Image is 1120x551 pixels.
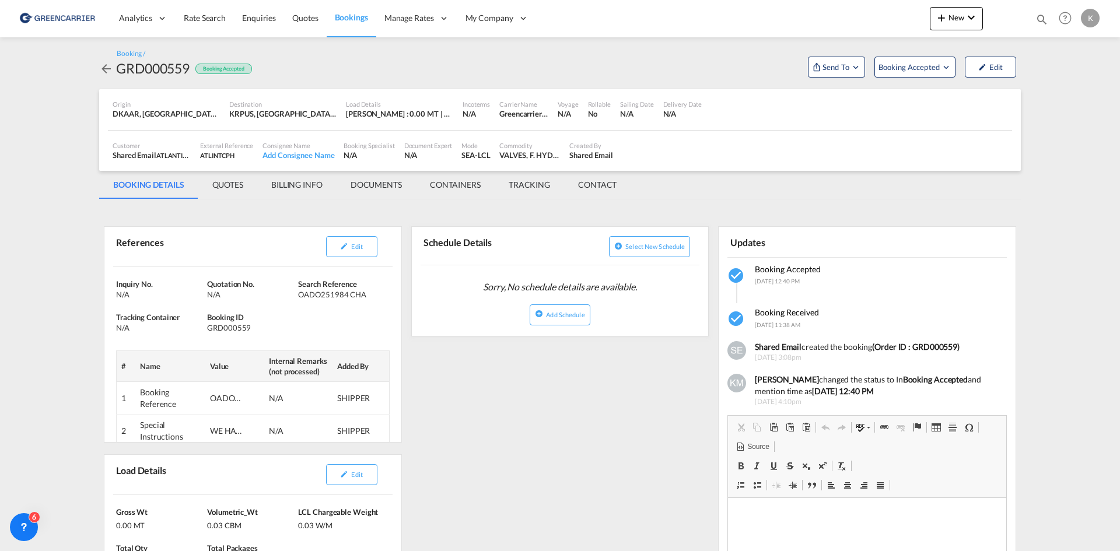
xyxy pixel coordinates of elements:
[116,313,180,322] span: Tracking Container
[964,10,978,24] md-icon: icon-chevron-down
[765,420,782,435] a: Paste (Ctrl+V)
[499,141,560,150] div: Commodity
[113,108,220,119] div: DKAAR, Aarhus, Denmark, Northern Europe, Europe
[609,236,690,257] button: icon-plus-circleSelect new schedule
[1055,8,1075,28] span: Help
[332,415,389,447] td: SHIPPER
[755,264,821,274] span: Booking Accepted
[116,59,190,78] div: GRD000559
[113,150,191,160] div: Shared Email
[264,350,332,381] th: Internal Remarks (not processed)
[812,386,874,396] b: [DATE] 12:40 PM
[346,108,453,119] div: [PERSON_NAME] : 0.00 MT | Volumetric Wt : 0.03 CBM | Chargeable Wt : 0.03 W/M
[935,13,978,22] span: New
[755,321,800,328] span: [DATE] 11:38 AM
[878,61,941,73] span: Booking Accepted
[620,100,654,108] div: Sailing Date
[727,231,864,252] div: Updates
[463,100,490,108] div: Incoterms
[292,13,318,23] span: Quotes
[135,350,205,381] th: Name
[499,100,548,108] div: Carrier Name
[269,425,304,437] div: N/A
[727,266,746,285] md-icon: icon-checkbox-marked-circle
[558,108,578,119] div: N/A
[198,171,257,199] md-tab-item: QUOTES
[461,150,490,160] div: SEA-LCL
[944,420,961,435] a: Insert Horizontal Line
[207,322,295,333] div: GRD000559
[821,61,850,73] span: Send To
[1035,13,1048,26] md-icon: icon-magnify
[466,12,513,24] span: My Company
[755,341,998,353] div: created the booking
[298,507,378,517] span: LCL Chargeable Weight
[663,108,702,119] div: N/A
[200,141,253,150] div: External Reference
[207,517,295,531] div: 0.03 CBM
[765,458,782,473] a: Underline (Ctrl+U)
[404,150,453,160] div: N/A
[384,12,434,24] span: Manage Rates
[344,150,394,160] div: N/A
[17,5,96,31] img: b0b18ec08afe11efb1d4932555f5f09d.png
[135,415,205,447] td: Special Instructions
[117,415,136,447] td: 2
[733,458,749,473] a: Bold (Ctrl+B)
[755,278,800,285] span: [DATE] 12:40 PM
[928,420,944,435] a: Table
[961,420,977,435] a: Insert Special Character
[798,420,814,435] a: Paste from Word
[727,374,746,392] img: +tyfMPAAAABklEQVQDABaPBaZru80IAAAAAElFTkSuQmCC
[207,313,244,322] span: Booking ID
[113,231,250,262] div: References
[298,289,386,300] div: OADO251984 CHA
[257,171,337,199] md-tab-item: BILLING INFO
[874,57,956,78] button: Open demo menu
[1081,9,1100,27] div: K
[463,108,476,119] div: N/A
[207,507,258,517] span: Volumetric_Wt
[814,458,831,473] a: Superscript
[614,242,622,250] md-icon: icon-plus-circle
[113,141,191,150] div: Customer
[749,458,765,473] a: Italic (Ctrl+I)
[461,141,490,150] div: Mode
[117,49,145,59] div: Booking /
[116,322,204,333] div: N/A
[207,289,295,300] div: N/A
[782,420,798,435] a: Paste as plain text (Ctrl+Shift+V)
[727,310,746,328] md-icon: icon-checkbox-marked-circle
[569,141,613,150] div: Created By
[99,171,631,199] md-pagination-wrapper: Use the left and right arrow keys to navigate between tabs
[351,471,362,478] span: Edit
[351,243,362,250] span: Edit
[298,279,356,289] span: Search Reference
[834,458,850,473] a: Remove Format
[262,141,334,150] div: Consignee Name
[116,507,148,517] span: Gross Wt
[99,171,198,199] md-tab-item: BOOKING DETAILS
[755,307,819,317] span: Booking Received
[210,392,245,404] div: OADO251984 CHA
[99,59,116,78] div: icon-arrow-left
[978,63,986,71] md-icon: icon-pencil
[733,478,749,493] a: Insert/Remove Numbered List
[839,478,856,493] a: Center
[530,304,590,325] button: icon-plus-circleAdd Schedule
[768,478,785,493] a: Decrease Indent
[853,420,873,435] a: Spell Check As You Type
[755,353,998,363] span: [DATE] 3:08pm
[346,100,453,108] div: Load Details
[416,171,495,199] md-tab-item: CONTAINERS
[558,100,578,108] div: Voyage
[116,279,153,289] span: Inquiry No.
[340,242,348,250] md-icon: icon-pencil
[332,382,389,415] td: SHIPPER
[588,100,611,108] div: Rollable
[834,420,850,435] a: Redo (Ctrl+Y)
[421,231,558,260] div: Schedule Details
[876,420,892,435] a: Link (Ctrl+K)
[935,10,949,24] md-icon: icon-plus 400-fg
[337,171,416,199] md-tab-item: DOCUMENTS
